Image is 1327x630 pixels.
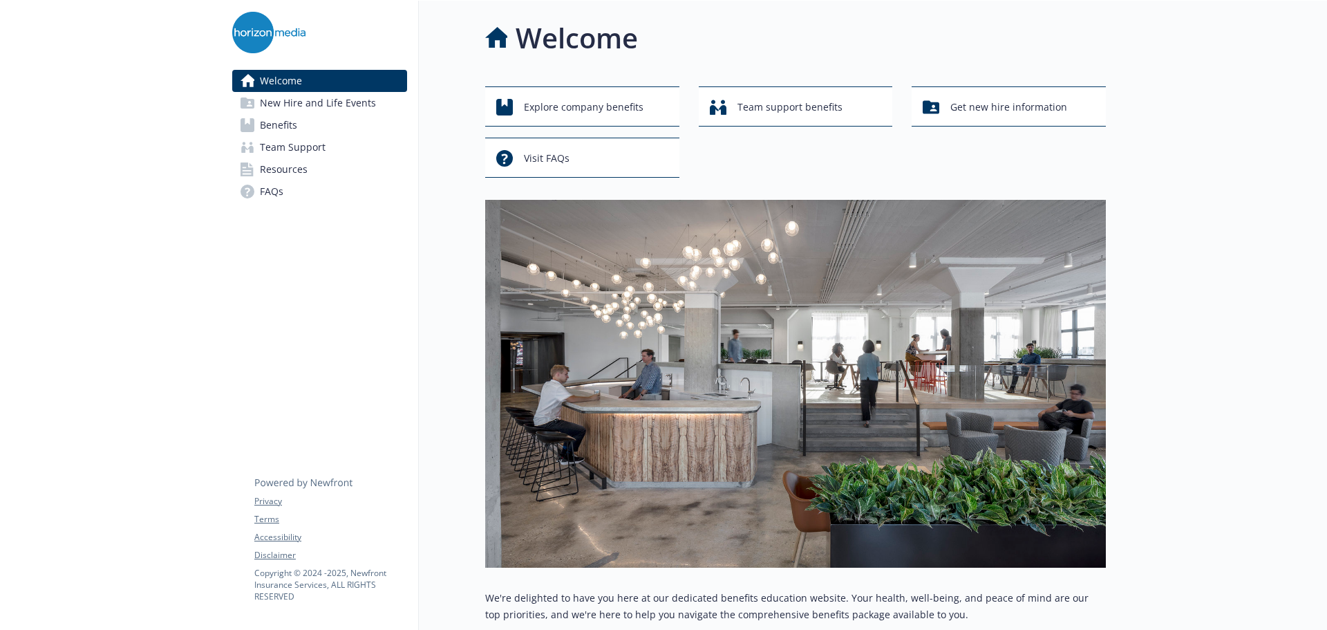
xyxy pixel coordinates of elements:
[260,114,297,136] span: Benefits
[737,94,843,120] span: Team support benefits
[485,138,679,178] button: Visit FAQs
[260,92,376,114] span: New Hire and Life Events
[232,92,407,114] a: New Hire and Life Events
[232,180,407,203] a: FAQs
[485,86,679,127] button: Explore company benefits
[485,590,1106,623] p: We're delighted to have you here at our dedicated benefits education website. Your health, well-b...
[232,136,407,158] a: Team Support
[232,70,407,92] a: Welcome
[254,549,406,562] a: Disclaimer
[524,94,643,120] span: Explore company benefits
[260,136,326,158] span: Team Support
[254,531,406,544] a: Accessibility
[516,17,638,59] h1: Welcome
[260,158,308,180] span: Resources
[254,513,406,526] a: Terms
[232,158,407,180] a: Resources
[485,200,1106,568] img: overview page banner
[260,180,283,203] span: FAQs
[232,114,407,136] a: Benefits
[254,567,406,602] p: Copyright © 2024 - 2025 , Newfront Insurance Services, ALL RIGHTS RESERVED
[254,495,406,508] a: Privacy
[912,86,1106,127] button: Get new hire information
[950,94,1067,120] span: Get new hire information
[699,86,893,127] button: Team support benefits
[260,70,302,92] span: Welcome
[524,145,570,172] span: Visit FAQs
